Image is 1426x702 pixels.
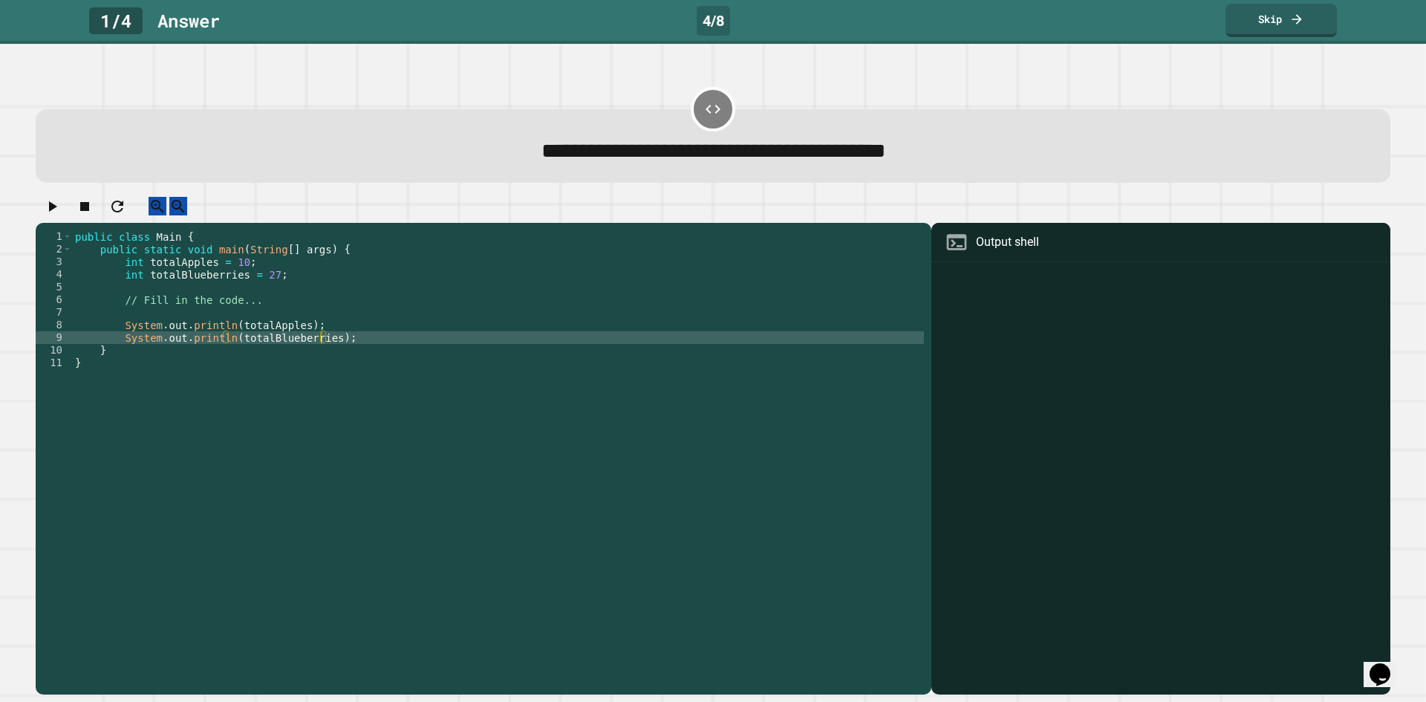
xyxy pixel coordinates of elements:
[36,357,72,369] div: 11
[36,344,72,357] div: 10
[36,268,72,281] div: 4
[36,243,72,256] div: 2
[36,230,72,243] div: 1
[63,243,71,256] span: Toggle code folding, rows 2 through 10
[36,319,72,331] div: 8
[697,6,730,36] div: 4 / 8
[36,293,72,306] div: 6
[157,7,220,34] div: Answer
[36,331,72,344] div: 9
[36,306,72,319] div: 7
[1225,4,1337,37] a: Skip
[36,256,72,268] div: 3
[36,281,72,293] div: 5
[63,230,71,243] span: Toggle code folding, rows 1 through 11
[89,7,143,34] div: 1 / 4
[1364,643,1411,687] iframe: chat widget
[976,233,1039,251] div: Output shell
